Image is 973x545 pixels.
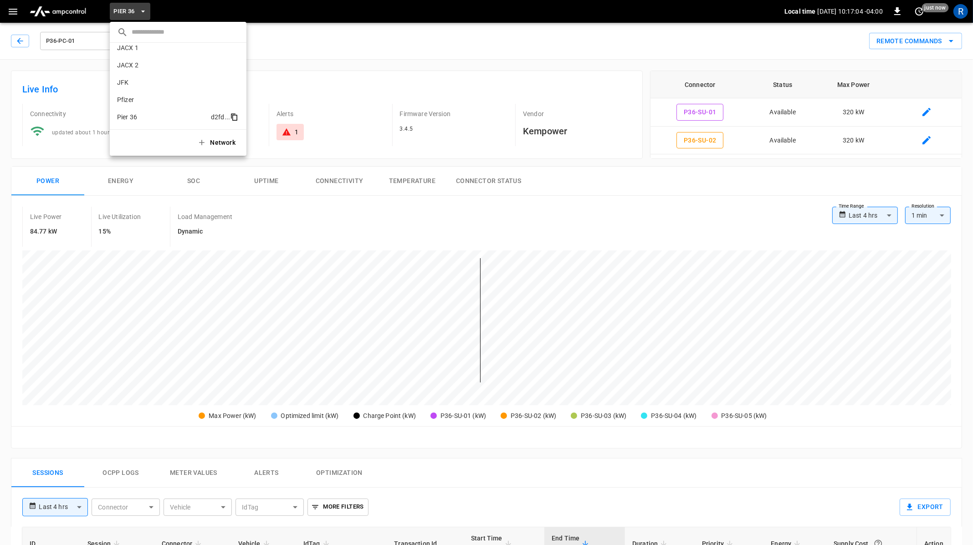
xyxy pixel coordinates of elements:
p: JACX 2 [117,61,206,70]
p: Pier 36 [117,112,207,122]
button: Network [192,133,243,152]
div: copy [230,112,240,122]
p: JFK [117,78,206,87]
p: Pfizer [117,95,206,104]
p: JACX 1 [117,43,207,52]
